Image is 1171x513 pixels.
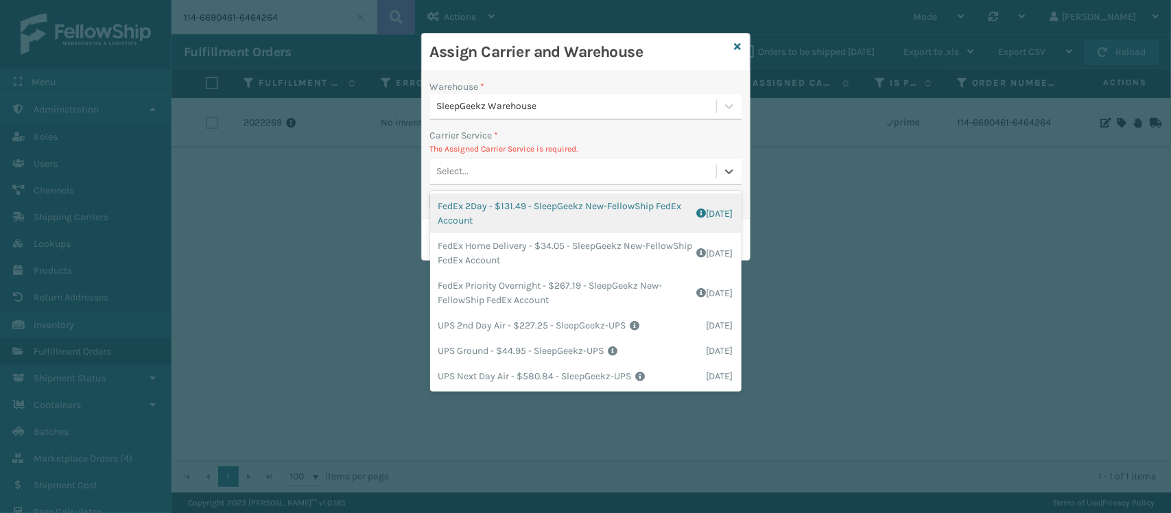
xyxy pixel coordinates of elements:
span: [DATE] [707,318,733,333]
div: FedEx Home Delivery - $34.05 - SleepGeekz New-FellowShip FedEx Account [430,233,742,273]
span: [DATE] [707,369,733,383]
div: UPS 2nd Day Air - $227.25 - SleepGeekz-UPS [430,313,742,338]
div: FedEx 2Day - $131.49 - SleepGeekz New-FellowShip FedEx Account [430,193,742,233]
h3: Assign Carrier and Warehouse [430,42,729,62]
span: [DATE] [707,286,733,300]
label: Carrier Service [430,128,499,143]
div: SleepGeekz Warehouse [437,99,718,114]
div: Select... [437,165,469,179]
span: [DATE] [707,344,733,358]
label: Warehouse [430,80,485,94]
div: FedEx Priority Overnight - $267.19 - SleepGeekz New-FellowShip FedEx Account [430,273,742,313]
div: UPS Ground - $44.95 - SleepGeekz-UPS [430,338,742,363]
div: UPS Next Day Air - $580.84 - SleepGeekz-UPS [430,363,742,389]
span: [DATE] [707,246,733,261]
p: The Assigned Carrier Service is required. [430,143,742,155]
span: [DATE] [707,206,733,221]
